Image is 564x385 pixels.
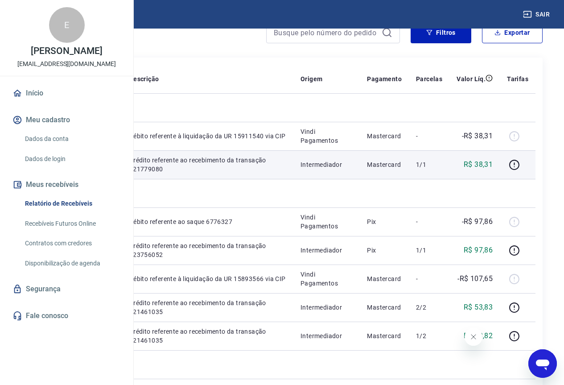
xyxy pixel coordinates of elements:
p: Intermediador [301,160,353,169]
a: Dados de login [21,150,123,168]
p: R$ 53,83 [464,302,493,313]
button: Exportar [482,22,543,43]
p: Pix [367,217,402,226]
a: Recebíveis Futuros Online [21,215,123,233]
p: R$ 38,31 [464,159,493,170]
p: Mastercard [367,331,402,340]
p: 1/1 [416,246,442,255]
p: Vindi Pagamentos [301,270,353,288]
a: Contratos com credores [21,234,123,253]
a: Relatório de Recebíveis [21,195,123,213]
p: Intermediador [301,246,353,255]
p: Débito referente à liquidação da UR 15893566 via CIP [129,274,286,283]
p: Crédito referente ao recebimento da transação 221779080 [129,156,286,174]
button: Sair [521,6,553,23]
p: -R$ 97,86 [462,216,493,227]
p: Débito referente à liquidação da UR 15911540 via CIP [129,132,286,141]
p: Pix [367,246,402,255]
p: Mastercard [367,132,402,141]
a: Disponibilização de agenda [21,254,123,273]
p: 1/1 [416,160,442,169]
p: -R$ 107,65 [457,273,493,284]
p: [EMAIL_ADDRESS][DOMAIN_NAME] [17,59,116,69]
a: Fale conosco [11,306,123,326]
p: -R$ 38,31 [462,131,493,141]
p: Crédito referente ao recebimento da transação 221461035 [129,298,286,316]
button: Meus recebíveis [11,175,123,195]
input: Busque pelo número do pedido [274,26,378,39]
p: R$ 53,82 [464,331,493,341]
button: Meu cadastro [11,110,123,130]
iframe: Fechar mensagem [465,328,482,346]
p: Intermediador [301,331,353,340]
p: - [416,274,442,283]
p: Débito referente ao saque 6776327 [129,217,286,226]
p: [PERSON_NAME] [31,46,102,56]
p: 1/2 [416,331,442,340]
p: Mastercard [367,160,402,169]
p: Intermediador [301,303,353,312]
p: Crédito referente ao recebimento da transação 223756052 [129,241,286,259]
p: Vindi Pagamentos [301,127,353,145]
p: - [416,132,442,141]
a: Segurança [11,279,123,299]
p: Pagamento [367,75,402,83]
a: Início [11,83,123,103]
p: 2/2 [416,303,442,312]
p: Mastercard [367,303,402,312]
span: Olá! Precisa de ajuda? [5,6,75,13]
p: Tarifas [507,75,528,83]
p: Crédito referente ao recebimento da transação 221461035 [129,327,286,345]
p: Parcelas [416,75,442,83]
a: Dados da conta [21,130,123,148]
p: - [416,217,442,226]
div: E [49,7,85,43]
p: R$ 97,86 [464,245,493,256]
p: Origem [301,75,322,83]
p: Valor Líq. [457,75,486,83]
button: Filtros [411,22,471,43]
p: Mastercard [367,274,402,283]
iframe: Botão para abrir a janela de mensagens [528,349,557,378]
p: Vindi Pagamentos [301,213,353,231]
p: Descrição [129,75,159,83]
